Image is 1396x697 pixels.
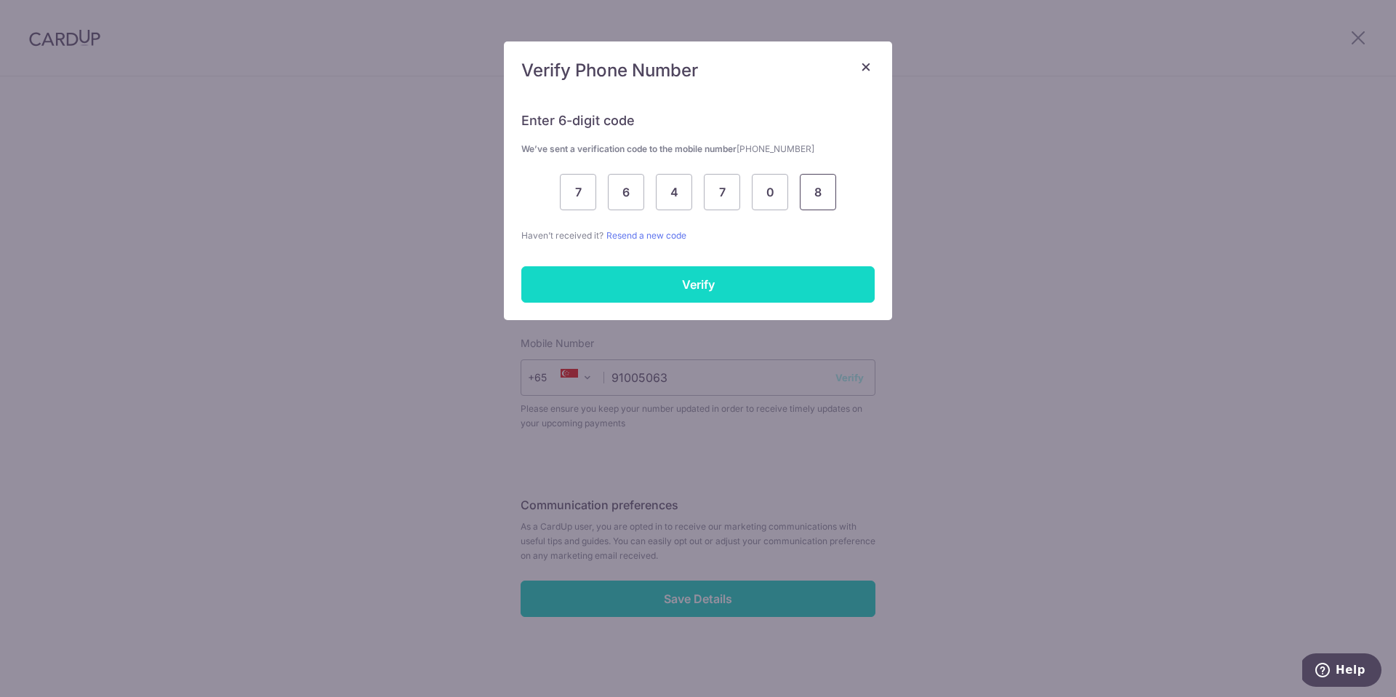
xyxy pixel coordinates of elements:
[521,230,603,241] span: Haven’t received it?
[521,59,875,82] h5: Verify Phone Number
[521,112,875,130] h6: Enter 6-digit code
[606,230,686,241] a: Resend a new code
[737,143,814,154] span: [PHONE_NUMBER]
[521,143,814,154] strong: We’ve sent a verification code to the mobile number
[1302,653,1381,690] iframe: Opens a widget where you can find more information
[521,266,875,303] input: Verify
